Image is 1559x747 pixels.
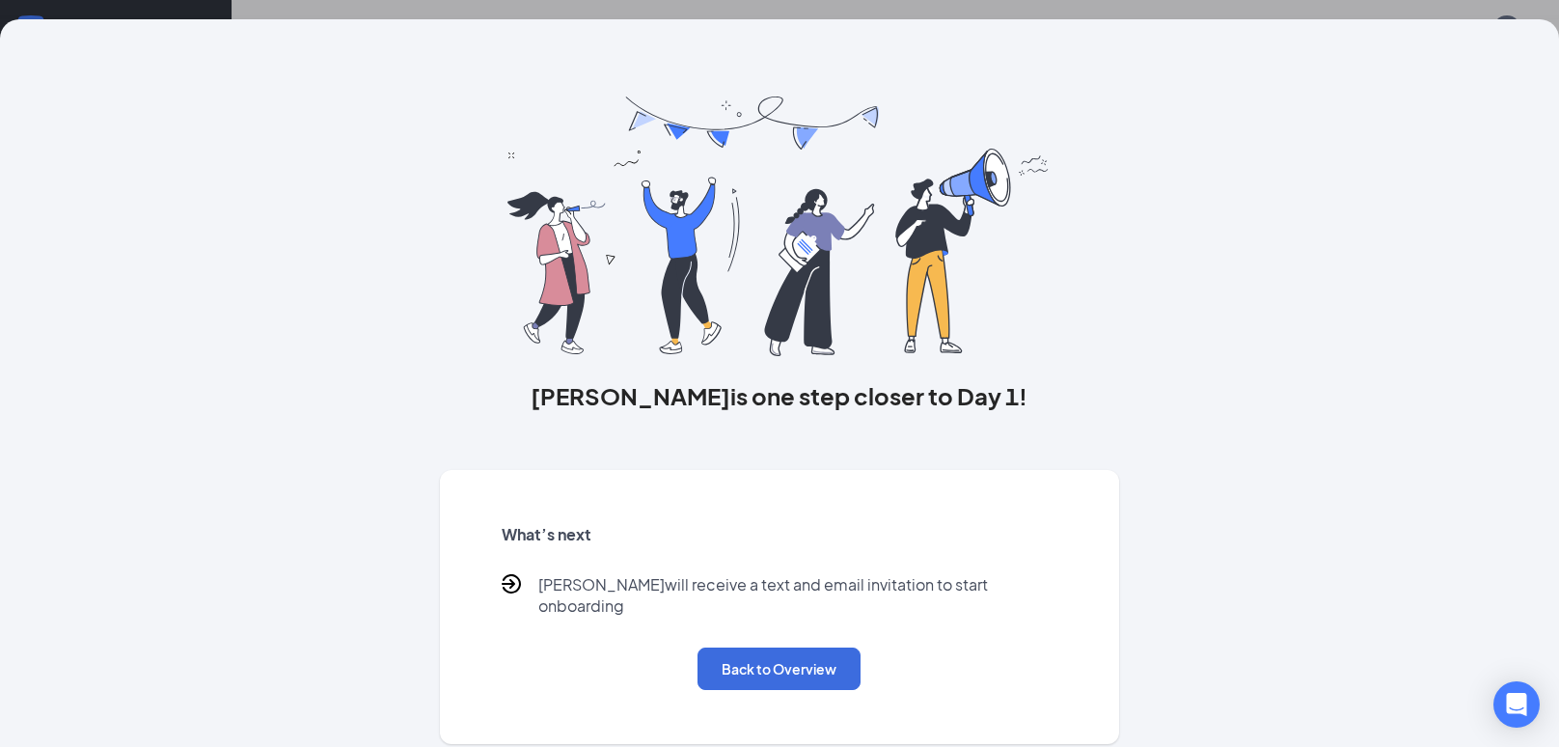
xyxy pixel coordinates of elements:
h5: What’s next [502,524,1057,545]
h3: [PERSON_NAME] is one step closer to Day 1! [440,379,1119,412]
button: Back to Overview [697,648,861,690]
p: [PERSON_NAME] will receive a text and email invitation to start onboarding [538,574,1057,617]
div: Open Intercom Messenger [1493,681,1540,728]
img: you are all set [507,97,1051,356]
